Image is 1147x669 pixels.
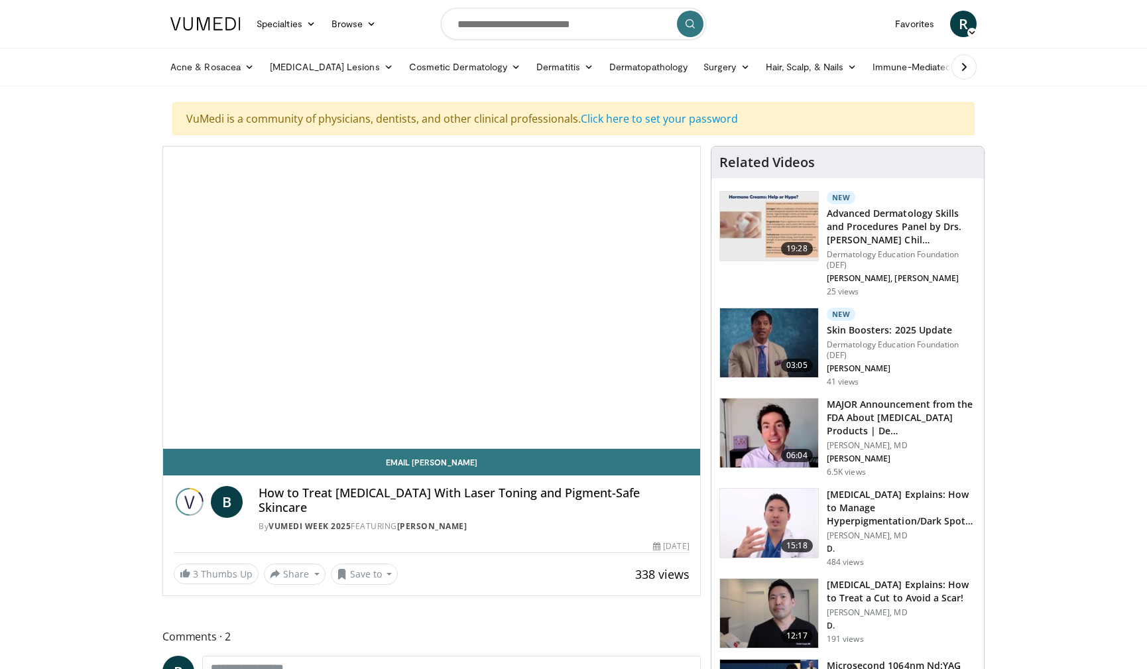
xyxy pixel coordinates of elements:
[720,308,818,377] img: 5d8405b0-0c3f-45ed-8b2f-ed15b0244802.150x105_q85_crop-smart_upscale.jpg
[827,544,976,554] p: D.
[781,539,813,552] span: 15:18
[827,621,976,631] p: D.
[211,486,243,518] a: B
[781,449,813,462] span: 06:04
[174,486,206,518] img: Vumedi Week 2025
[827,286,859,297] p: 25 views
[441,8,706,40] input: Search topics, interventions
[827,363,976,374] p: [PERSON_NAME]
[827,339,976,361] p: Dermatology Education Foundation (DEF)
[827,308,856,321] p: New
[827,634,864,644] p: 191 views
[827,467,866,477] p: 6.5K views
[259,486,690,515] h4: How to Treat [MEDICAL_DATA] With Laser Toning and Pigment-Safe Skincare
[269,520,351,532] a: Vumedi Week 2025
[162,54,262,80] a: Acne & Rosacea
[264,564,326,585] button: Share
[720,579,818,648] img: 24945916-2cf7-46e8-ba42-f4b460d6138e.150x105_q85_crop-smart_upscale.jpg
[781,242,813,255] span: 19:28
[865,54,972,80] a: Immune-Mediated
[581,111,738,126] a: Click here to set your password
[719,578,976,648] a: 12:17 [MEDICAL_DATA] Explains: How to Treat a Cut to Avoid a Scar! [PERSON_NAME], MD D. 191 views
[528,54,601,80] a: Dermatitis
[781,359,813,372] span: 03:05
[635,566,690,582] span: 338 views
[827,440,976,451] p: [PERSON_NAME], MD
[887,11,942,37] a: Favorites
[259,520,690,532] div: By FEATURING
[827,324,976,337] h3: Skin Boosters: 2025 Update
[695,54,758,80] a: Surgery
[827,191,856,204] p: New
[827,530,976,541] p: [PERSON_NAME], MD
[193,568,198,580] span: 3
[827,578,976,605] h3: [MEDICAL_DATA] Explains: How to Treat a Cut to Avoid a Scar!
[249,11,324,37] a: Specialties
[719,308,976,387] a: 03:05 New Skin Boosters: 2025 Update Dermatology Education Foundation (DEF) [PERSON_NAME] 41 views
[324,11,385,37] a: Browse
[827,249,976,271] p: Dermatology Education Foundation (DEF)
[827,557,864,568] p: 484 views
[827,607,976,618] p: [PERSON_NAME], MD
[950,11,977,37] a: R
[162,628,701,645] span: Comments 2
[781,629,813,642] span: 12:17
[719,154,815,170] h4: Related Videos
[758,54,865,80] a: Hair, Scalp, & Nails
[827,207,976,247] h3: Advanced Dermatology Skills and Procedures Panel by Drs. [PERSON_NAME] Chil…
[719,398,976,477] a: 06:04 MAJOR Announcement from the FDA About [MEDICAL_DATA] Products | De… [PERSON_NAME], MD [PERS...
[827,488,976,528] h3: [MEDICAL_DATA] Explains: How to Manage Hyperpigmentation/Dark Spots o…
[601,54,695,80] a: Dermatopathology
[331,564,398,585] button: Save to
[827,377,859,387] p: 41 views
[397,520,467,532] a: [PERSON_NAME]
[827,398,976,438] h3: MAJOR Announcement from the FDA About [MEDICAL_DATA] Products | De…
[827,454,976,464] p: [PERSON_NAME]
[401,54,528,80] a: Cosmetic Dermatology
[719,488,976,568] a: 15:18 [MEDICAL_DATA] Explains: How to Manage Hyperpigmentation/Dark Spots o… [PERSON_NAME], MD D....
[720,489,818,558] img: e1503c37-a13a-4aad-9ea8-1e9b5ff728e6.150x105_q85_crop-smart_upscale.jpg
[163,147,700,449] video-js: Video Player
[174,564,259,584] a: 3 Thumbs Up
[170,17,241,30] img: VuMedi Logo
[720,192,818,261] img: dd29cf01-09ec-4981-864e-72915a94473e.150x105_q85_crop-smart_upscale.jpg
[653,540,689,552] div: [DATE]
[262,54,401,80] a: [MEDICAL_DATA] Lesions
[719,191,976,297] a: 19:28 New Advanced Dermatology Skills and Procedures Panel by Drs. [PERSON_NAME] Chil… Dermatolog...
[172,102,975,135] div: VuMedi is a community of physicians, dentists, and other clinical professionals.
[720,398,818,467] img: b8d0b268-5ea7-42fe-a1b9-7495ab263df8.150x105_q85_crop-smart_upscale.jpg
[163,449,700,475] a: Email [PERSON_NAME]
[827,273,976,284] p: [PERSON_NAME], [PERSON_NAME]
